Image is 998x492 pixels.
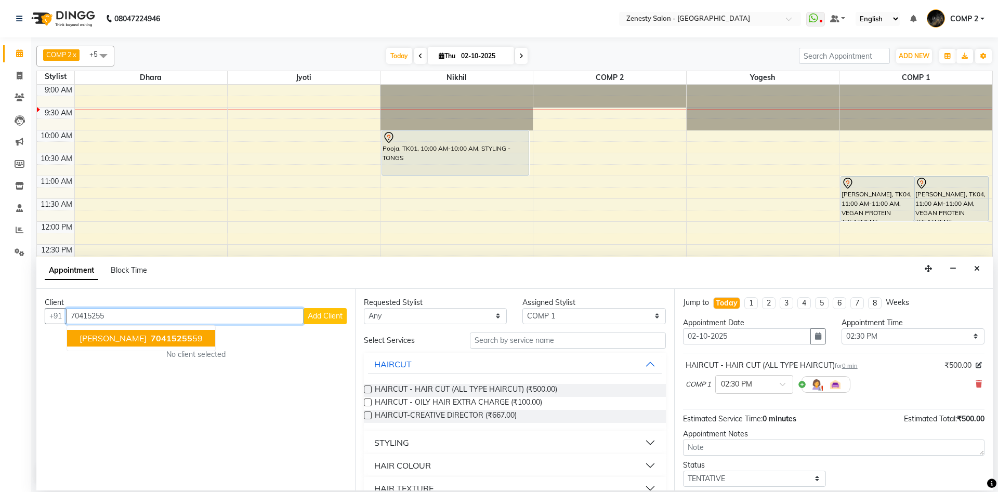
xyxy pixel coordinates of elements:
span: [PERSON_NAME] [80,333,147,343]
li: 2 [762,297,776,309]
span: COMP 2 [46,50,72,59]
span: ADD NEW [899,52,929,60]
li: 7 [850,297,864,309]
span: HAIRCUT - HAIR CUT (ALL TYPE HAIRCUT) (₹500.00) [375,384,557,397]
button: +91 [45,308,67,324]
div: Client [45,297,347,308]
div: [PERSON_NAME], TK04, 11:00 AM-11:00 AM, VEGAN PROTEIN TREATMENT [915,177,988,221]
input: Search Appointment [799,48,890,64]
div: Appointment Time [842,317,984,328]
div: Requested Stylist [364,297,507,308]
div: [PERSON_NAME], TK04, 11:00 AM-11:00 AM, VEGAN PROTEIN TREATMENT [841,177,914,221]
small: for [835,362,858,369]
button: STYLING [368,433,661,452]
span: Thu [436,52,458,60]
li: 3 [780,297,793,309]
span: Jyoti [228,71,380,84]
span: COMP 1 [839,71,992,84]
input: 2025-10-02 [458,48,510,64]
button: HAIRCUT [368,355,661,374]
div: 12:00 PM [39,222,74,233]
div: Status [683,460,826,471]
i: Edit price [976,362,982,368]
button: HAIR COLOUR [368,456,661,475]
div: Stylist [37,71,74,82]
li: 1 [744,297,758,309]
span: Add Client [308,311,343,321]
span: ₹500.00 [944,360,971,371]
div: Assigned Stylist [522,297,665,308]
img: COMP 2 [927,9,945,28]
div: No client selected [70,349,322,360]
b: 08047224946 [114,4,160,33]
span: Block Time [111,265,147,275]
span: Estimated Service Time: [683,414,763,423]
span: ₹500.00 [957,414,984,423]
input: Search by Name/Mobile/Email/Code [66,308,304,324]
div: Pooja, TK01, 10:00 AM-10:00 AM, STYLING - TONGS [382,131,529,175]
div: 9:30 AM [43,108,74,118]
li: 4 [797,297,811,309]
input: yyyy-mm-dd [683,328,811,344]
li: 8 [868,297,882,309]
span: Today [386,48,412,64]
div: Today [716,298,738,309]
div: 10:00 AM [38,130,74,141]
span: 0 minutes [763,414,796,423]
span: HAIRCUT - OILY HAIR EXTRA CHARGE (₹100.00) [375,397,542,410]
a: x [72,50,76,59]
img: logo [27,4,98,33]
img: Hairdresser.png [810,378,823,391]
div: Select Services [356,335,462,346]
span: +5 [89,50,106,58]
div: Appointment Date [683,317,826,328]
div: 11:00 AM [38,176,74,187]
div: STYLING [374,436,409,449]
img: Interior.png [829,378,842,391]
span: COMP 2 [533,71,686,84]
button: Add Client [304,308,347,324]
div: 10:30 AM [38,153,74,164]
span: Dhara [75,71,227,84]
div: HAIRCUT - HAIR CUT (ALL TYPE HAIRCUT) [686,360,858,371]
li: 6 [833,297,846,309]
span: Estimated Total: [904,414,957,423]
li: 5 [815,297,829,309]
div: HAIRCUT [374,358,412,370]
span: Appointment [45,261,98,280]
div: Weeks [886,297,909,308]
span: Nikhil [380,71,533,84]
div: Appointment Notes [683,429,984,440]
div: 11:30 AM [38,199,74,210]
button: Close [969,261,984,277]
span: Yogesh [687,71,839,84]
button: ADD NEW [896,49,932,63]
span: COMP 1 [686,379,711,390]
input: Search by service name [470,333,666,349]
span: 0 min [842,362,858,369]
div: Jump to [683,297,709,308]
span: 70415255 [151,333,192,343]
span: COMP 2 [950,14,978,24]
div: 12:30 PM [39,245,74,256]
div: 9:00 AM [43,85,74,96]
ngb-highlight: 59 [149,333,203,343]
div: HAIR COLOUR [374,459,431,472]
span: HAIRCUT-CREATIVE DIRECTOR (₹667.00) [375,410,517,423]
